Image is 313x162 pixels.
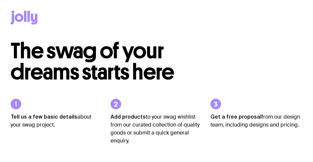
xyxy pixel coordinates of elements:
p: to your swag wishlist from our curated collection of quality goods or submit a quick general enqu... [111,113,202,145]
strong: Add products [111,114,146,120]
p: about your swag project. [11,113,103,129]
strong: Get a free proposal [210,114,262,120]
span: The swag of your dreams starts here [11,38,174,85]
p: from our design team, including designs and pricing. [210,113,302,129]
strong: Tell us a few basic details [11,114,77,120]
